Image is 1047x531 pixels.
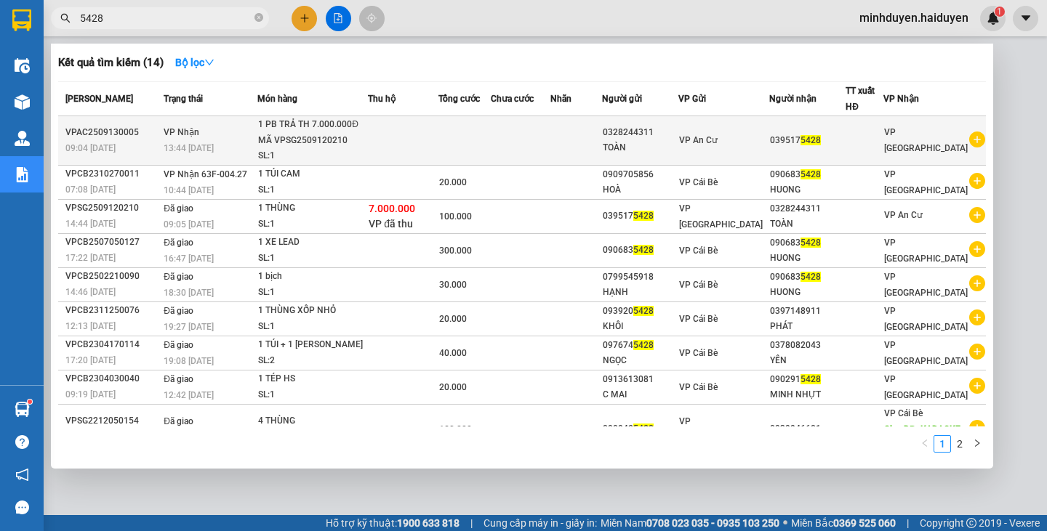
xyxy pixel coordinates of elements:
span: Đã giao [164,238,193,248]
strong: Bộ lọc [175,57,214,68]
div: SL: 1 [258,182,367,198]
div: SL: 1 [258,387,367,403]
span: 5428 [801,374,821,384]
div: 090291 [770,372,846,387]
span: 20.000 [439,382,467,392]
span: plus-circle [969,131,985,147]
span: 5428 [801,272,821,282]
span: Đã giao [164,306,193,316]
div: VPCB2304170114 [65,337,159,352]
span: VP Nhận [164,127,199,137]
span: message [15,500,29,514]
span: VP [GEOGRAPHIC_DATA] [884,306,968,332]
img: warehouse-icon [15,58,30,73]
div: VPSG2509120210 [65,200,159,216]
span: plus-circle [969,344,985,360]
span: VP [GEOGRAPHIC_DATA] [884,272,968,298]
input: Tìm tên, số ĐT hoặc mã đơn [80,10,252,26]
div: 0909705856 [603,167,678,182]
div: 1 PB TRẢ TH 7.000.000Đ MÃ VPSG2509120210 [258,117,367,148]
span: 12:13 [DATE] [65,321,116,331]
div: TOÀN [770,216,846,232]
button: right [968,435,986,453]
span: right [973,439,982,447]
div: SL: 1 [258,216,367,232]
img: warehouse-icon [15,131,30,146]
span: 7.000.000 [369,203,415,214]
span: TT xuất HĐ [846,86,875,112]
span: VP [GEOGRAPHIC_DATA] [884,127,968,153]
span: Đã giao [164,416,193,426]
span: search [60,13,71,23]
div: 0397148911 [770,304,846,319]
span: 300.000 [439,246,472,256]
span: close-circle [254,13,263,22]
img: warehouse-icon [15,402,30,417]
span: plus-circle [969,309,985,325]
li: 1 [934,435,951,453]
div: 097674 [603,338,678,353]
div: 4 THÙNG [258,413,367,429]
div: 090683 [770,269,846,285]
a: 1 [934,436,950,452]
span: VP Cái Bè [679,246,718,256]
a: 2 [952,436,968,452]
span: question-circle [15,435,29,449]
button: Bộ lọcdown [164,51,226,74]
span: VP Cái Bè [679,280,718,290]
div: 0328244311 [603,125,678,140]
li: 2 [951,435,968,453]
span: 19:08 [DATE] [164,356,214,366]
div: 1 TÚI + 1 [PERSON_NAME] [258,337,367,353]
span: 19:27 [DATE] [164,322,214,332]
span: VP Cái Bè [679,348,718,358]
span: plus-circle [969,173,985,189]
span: 5428 [633,211,654,221]
span: 12:42 [DATE] [164,390,214,400]
div: 0799545918 [603,269,678,285]
span: 30.000 [439,280,467,290]
span: notification [15,468,29,482]
span: 100.000 [439,211,472,222]
div: HUONG [770,285,846,300]
div: 090683 [770,167,846,182]
h3: Kết quả tìm kiếm ( 14 ) [58,55,164,70]
div: SL: 1 [258,285,367,301]
img: logo-vxr [12,9,31,31]
div: 1 bịch [258,269,367,285]
div: VPCB2502210090 [65,269,159,284]
div: YẾN [770,353,846,368]
div: 1 TÉP HS [258,371,367,387]
div: VPCB2311250076 [65,303,159,318]
div: 090683 [603,243,678,258]
span: 14:46 [DATE] [65,287,116,297]
div: VPAC2509130005 [65,125,159,140]
div: MINH NHỰT [770,387,846,402]
div: SL: 1 [258,319,367,335]
span: VP Nhận [883,94,919,104]
span: close-circle [254,12,263,25]
span: [PERSON_NAME] [65,94,133,104]
span: Trạng thái [164,94,203,104]
div: 1 THÙNG XỐP NHỎ [258,303,367,319]
span: Chưa cước [491,94,534,104]
div: VPCB2310270011 [65,166,159,182]
span: 17:22 [DATE] [65,253,116,263]
span: 5428 [633,340,654,350]
span: down [204,57,214,68]
span: plus-circle [969,378,985,394]
span: plus-circle [969,207,985,223]
div: C MAI [603,387,678,402]
span: VP Gửi [678,94,706,104]
span: 5428 [801,238,821,248]
span: Đã giao [164,272,193,282]
span: VP đã thu [369,218,413,230]
span: plus-circle [969,241,985,257]
div: PHÁT [770,319,846,334]
span: Đã giao [164,203,193,214]
div: VPSG2212050154 [65,413,159,429]
span: VP Cái Bè [679,177,718,187]
span: VP Cái Bè [679,314,718,324]
span: VP [GEOGRAPHIC_DATA] [679,416,763,442]
div: 1 TÚI CAM [258,166,367,182]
